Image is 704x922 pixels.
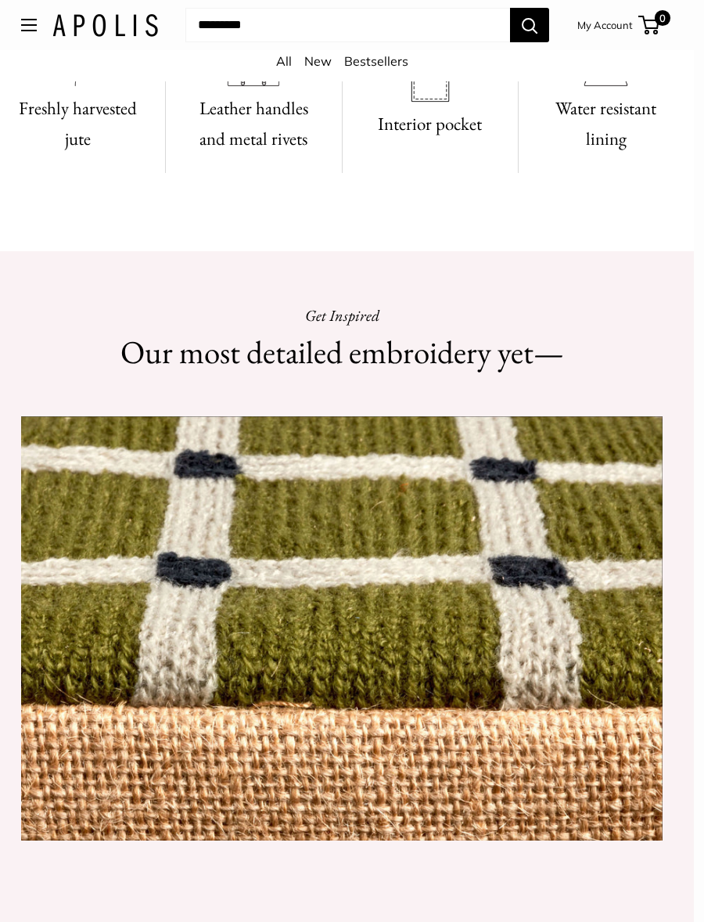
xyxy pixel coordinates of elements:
[510,8,549,42] button: Search
[21,19,37,31] button: Open menu
[276,53,292,69] a: All
[21,301,663,330] p: Get Inspired
[52,14,158,37] img: Apolis
[185,93,322,154] h3: Leather handles and metal rivets
[344,53,408,69] a: Bestsellers
[577,16,633,34] a: My Account
[655,10,670,26] span: 0
[304,53,332,69] a: New
[21,330,663,376] h2: Our most detailed embroidery yet—
[537,93,675,154] h3: Water resistant lining
[185,8,510,42] input: Search...
[9,93,146,154] h3: Freshly harvested jute
[640,16,659,34] a: 0
[361,109,499,139] h3: Interior pocket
